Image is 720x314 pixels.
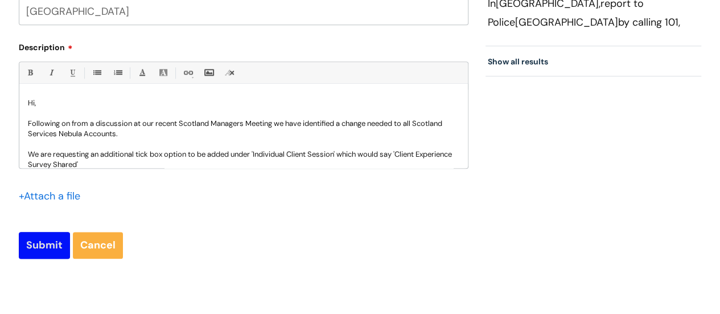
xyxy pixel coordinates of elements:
a: Remove formatting (Ctrl-\) [223,66,237,80]
p: Hi, [28,98,459,108]
a: 1. Ordered List (Ctrl-Shift-8) [110,66,125,80]
label: Description [19,39,468,52]
a: Italic (Ctrl-I) [44,66,58,80]
span: [GEOGRAPHIC_DATA] [515,15,618,29]
a: Font Color [135,66,149,80]
p: We are requesting an additional tick box option to be added under 'Individual Client Session' whi... [28,149,459,170]
a: Bold (Ctrl-B) [23,66,37,80]
a: Link [180,66,195,80]
a: Back Color [156,66,170,80]
input: Submit [19,232,70,258]
p: Following on from a discussion at our recent Scotland Managers Meeting we have identified a chang... [28,119,459,139]
a: • Unordered List (Ctrl-Shift-7) [89,66,104,80]
a: Insert Image... [201,66,216,80]
div: Attach a file [19,187,87,205]
a: Show all results [488,56,548,67]
a: Cancel [73,232,123,258]
a: Underline(Ctrl-U) [65,66,79,80]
